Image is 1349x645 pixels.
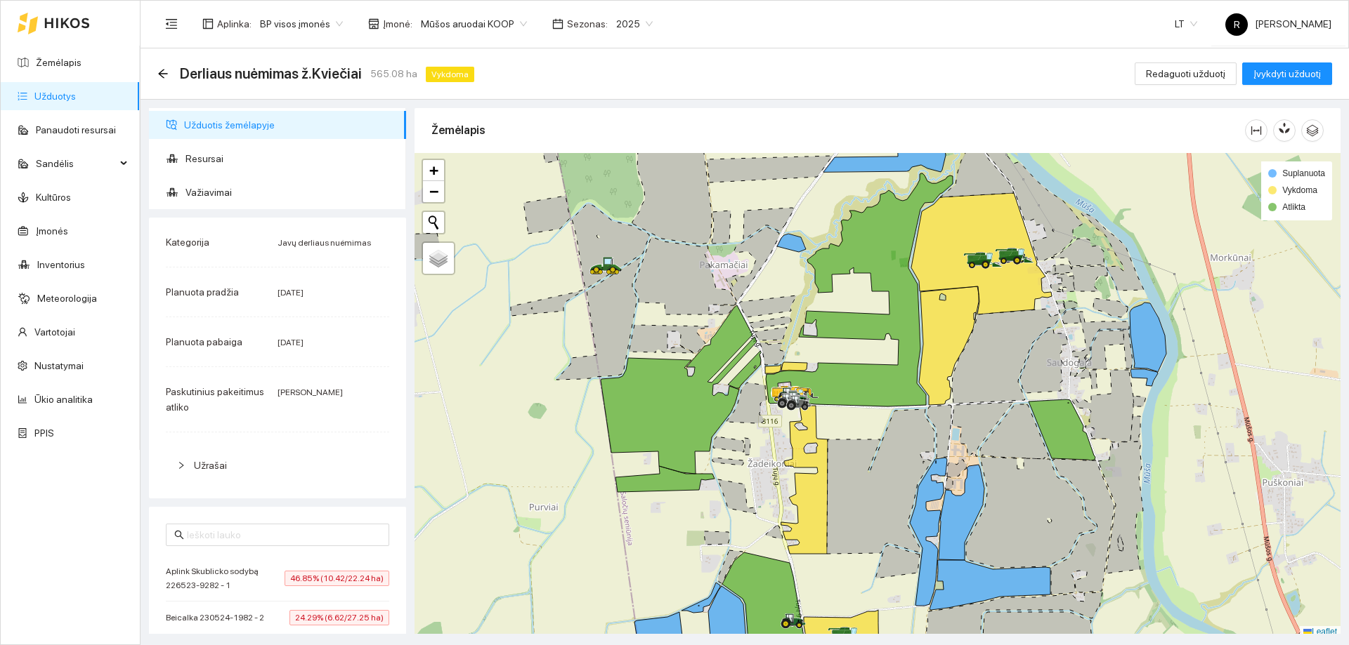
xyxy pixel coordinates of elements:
span: [PERSON_NAME] [278,387,343,397]
span: Beicalka 230524-1982 - 2 [166,611,271,625]
a: Meteorologija [37,293,97,304]
span: [DATE] [278,288,304,298]
input: Ieškoti lauko [187,527,381,543]
span: Javų derliaus nuėmimas [278,238,371,248]
button: menu-fold [157,10,185,38]
span: [PERSON_NAME] [1225,18,1331,29]
a: Nustatymai [34,360,84,371]
span: right [177,461,185,470]
a: Užduotys [34,91,76,102]
span: calendar [552,18,563,29]
span: Įmonė : [383,16,412,32]
a: Įmonės [36,225,68,237]
span: layout [202,18,214,29]
span: Užrašai [194,460,227,471]
span: 2025 [616,13,653,34]
span: Aplinka : [217,16,252,32]
a: Redaguoti užduotį [1135,68,1237,79]
span: R [1234,13,1240,36]
a: PPIS [34,427,54,439]
span: Važiavimai [185,178,395,206]
span: Aplink Skublicko sodybą 226523-9282 - 1 [166,564,285,592]
span: Derliaus nuėmimas ž.Kviečiai [180,62,362,85]
span: Įvykdyti užduotį [1253,66,1321,81]
a: Inventorius [37,259,85,270]
span: Mūšos aruodai KOOP [421,13,527,34]
span: column-width [1246,125,1267,136]
span: Vykdoma [426,67,474,82]
span: 24.29% (6.62/27.25 ha) [289,610,389,625]
a: Panaudoti resursai [36,124,116,135]
button: Initiate a new search [423,212,444,233]
span: Suplanuota [1282,168,1325,178]
span: menu-fold [165,18,178,30]
span: Sandėlis [36,149,116,178]
span: Užduotis žemėlapyje [184,111,395,139]
span: shop [368,18,379,29]
a: Vartotojai [34,326,75,338]
a: Kultūros [36,192,71,203]
span: Redaguoti užduotį [1146,66,1225,81]
button: Redaguoti užduotį [1135,62,1237,85]
span: search [174,530,184,540]
span: Kategorija [166,237,209,248]
span: 46.85% (10.42/22.24 ha) [285,571,389,586]
a: Leaflet [1303,627,1337,637]
span: arrow-left [157,68,169,79]
span: BP visos įmonės [260,13,343,34]
a: Zoom out [423,181,444,202]
span: [DATE] [278,338,304,347]
span: Planuota pradžia [166,286,239,298]
a: Layers [423,243,454,274]
a: Ūkio analitika [34,394,93,405]
button: Įvykdyti užduotį [1242,62,1332,85]
span: Resursai [185,145,395,173]
span: Planuota pabaiga [166,336,242,347]
span: Vykdoma [1282,185,1317,195]
a: Žemėlapis [36,57,82,68]
span: − [429,182,438,200]
div: Žemėlapis [431,110,1245,150]
span: 565.08 ha [370,66,417,81]
span: Paskutinius pakeitimus atliko [166,386,264,413]
button: column-width [1245,119,1267,142]
span: Atlikta [1282,202,1305,212]
span: + [429,161,438,179]
span: LT [1175,13,1197,34]
div: Atgal [157,68,169,80]
div: Užrašai [166,449,389,481]
span: Sezonas : [567,16,608,32]
a: Zoom in [423,160,444,181]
